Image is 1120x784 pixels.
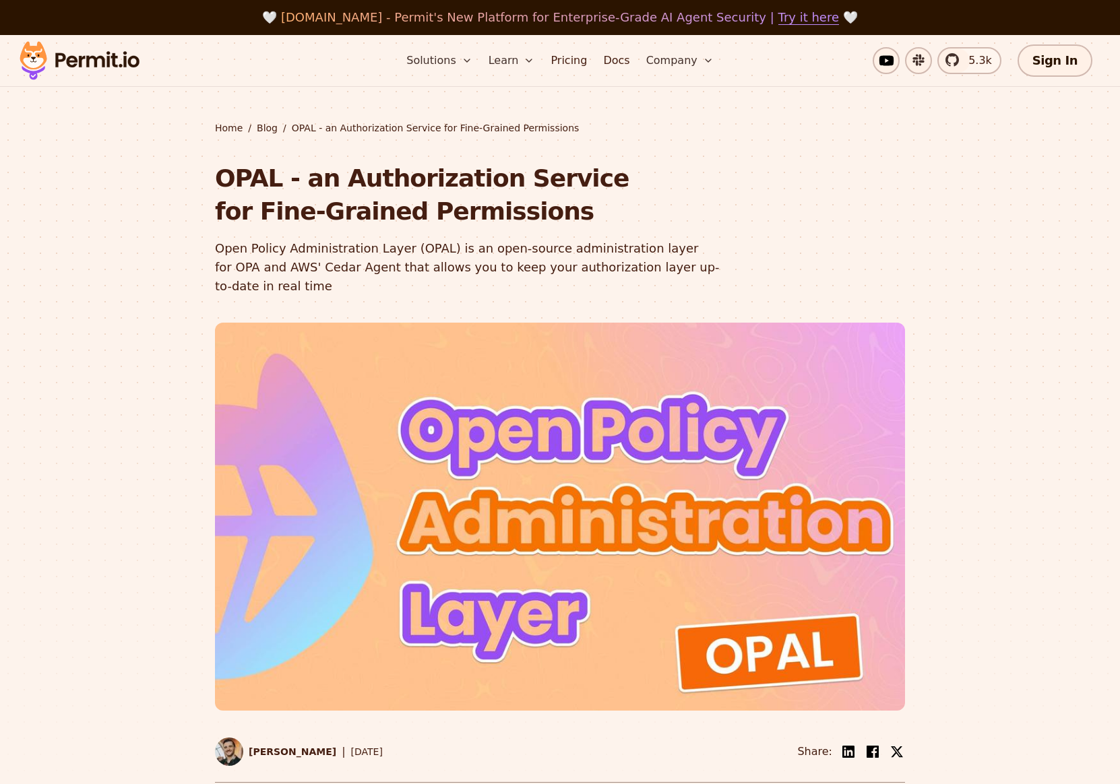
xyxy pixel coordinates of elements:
[342,744,345,760] div: |
[32,8,1088,27] div: 🤍 🤍
[281,10,839,24] span: [DOMAIN_NAME] - Permit's New Platform for Enterprise-Grade AI Agent Security |
[483,47,540,74] button: Learn
[257,121,278,135] a: Blog
[351,746,383,757] time: [DATE]
[215,162,733,228] h1: OPAL - an Authorization Service for Fine-Grained Permissions
[840,744,857,760] img: linkedin
[215,239,733,296] div: Open Policy Administration Layer (OPAL) is an open-source administration layer for OPA and AWS' C...
[215,738,336,766] a: [PERSON_NAME]
[778,10,839,25] a: Try it here
[215,121,243,135] a: Home
[641,47,719,74] button: Company
[865,744,881,760] img: facebook
[215,323,905,711] img: OPAL - an Authorization Service for Fine-Grained Permissions
[249,745,336,758] p: [PERSON_NAME]
[937,47,1001,74] a: 5.3k
[890,745,904,758] img: twitter
[545,47,592,74] a: Pricing
[598,47,635,74] a: Docs
[401,47,478,74] button: Solutions
[215,121,905,135] div: / /
[797,744,832,760] li: Share:
[1018,44,1092,77] a: Sign In
[215,738,243,766] img: Daniel Bass
[960,53,992,69] span: 5.3k
[13,38,146,84] img: Permit logo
